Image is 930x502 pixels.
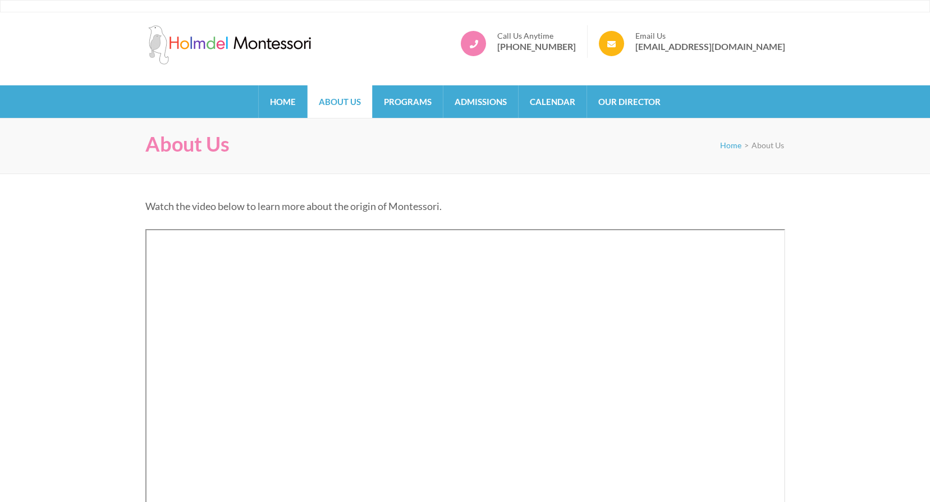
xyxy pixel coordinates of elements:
[720,140,741,150] a: Home
[308,85,372,118] a: About Us
[744,140,749,150] span: >
[145,132,230,156] h1: About Us
[373,85,443,118] a: Programs
[443,85,518,118] a: Admissions
[497,41,576,52] a: [PHONE_NUMBER]
[635,31,785,41] span: Email Us
[145,198,785,214] p: Watch the video below to learn more about the origin of Montessori.
[587,85,672,118] a: Our Director
[259,85,307,118] a: Home
[497,31,576,41] span: Call Us Anytime
[519,85,587,118] a: Calendar
[145,25,314,65] img: Holmdel Montessori School
[635,41,785,52] a: [EMAIL_ADDRESS][DOMAIN_NAME]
